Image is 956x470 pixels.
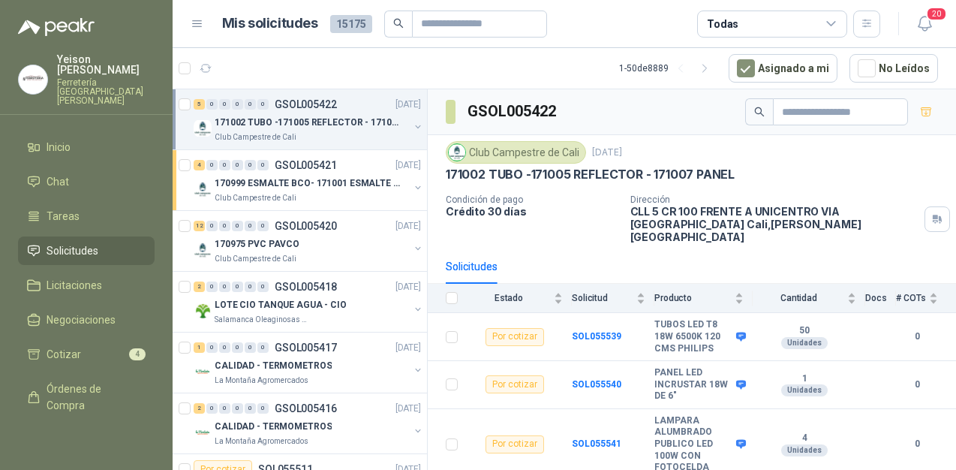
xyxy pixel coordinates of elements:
[619,56,717,80] div: 1 - 50 de 8889
[232,221,243,231] div: 0
[257,282,269,292] div: 0
[630,205,918,243] p: CLL 5 CR 100 FRENTE A UNICENTRO VIA [GEOGRAPHIC_DATA] Cali , [PERSON_NAME][GEOGRAPHIC_DATA]
[275,342,337,353] p: GSOL005417
[753,373,856,385] b: 1
[215,435,308,447] p: La Montaña Agromercados
[194,217,424,265] a: 12 0 0 0 0 0 GSOL005420[DATE] Company Logo170975 PVC PAVCOClub Campestre de Cali
[194,403,205,414] div: 2
[206,160,218,170] div: 0
[486,375,544,393] div: Por cotizar
[572,331,621,342] a: SOL055539
[467,293,551,303] span: Estado
[275,160,337,170] p: GSOL005421
[707,16,738,32] div: Todas
[572,284,654,313] th: Solicitud
[47,346,81,363] span: Cotizar
[275,99,337,110] p: GSOL005422
[215,359,332,373] p: CALIDAD - TERMOMETROS
[47,208,80,224] span: Tareas
[215,298,347,312] p: LOTE CIO TANQUE AGUA - CIO
[232,282,243,292] div: 0
[896,284,956,313] th: # COTs
[219,221,230,231] div: 0
[275,403,337,414] p: GSOL005416
[393,18,404,29] span: search
[572,438,621,449] b: SOL055541
[911,11,938,38] button: 20
[446,258,498,275] div: Solicitudes
[275,282,337,292] p: GSOL005418
[215,131,296,143] p: Club Campestre de Cali
[449,144,465,161] img: Company Logo
[194,221,205,231] div: 12
[194,342,205,353] div: 1
[194,156,424,204] a: 4 0 0 0 0 0 GSOL005421[DATE] Company Logo170999 ESMALTE BCO- 171001 ESMALTE GRISClub Campestre de...
[896,330,938,344] b: 0
[486,435,544,453] div: Por cotizar
[47,312,116,328] span: Negociaciones
[257,99,269,110] div: 0
[57,78,155,105] p: Ferretería [GEOGRAPHIC_DATA][PERSON_NAME]
[19,65,47,94] img: Company Logo
[219,160,230,170] div: 0
[129,348,146,360] span: 4
[194,302,212,320] img: Company Logo
[630,194,918,205] p: Dirección
[232,99,243,110] div: 0
[446,205,618,218] p: Crédito 30 días
[395,219,421,233] p: [DATE]
[257,342,269,353] div: 0
[219,403,230,414] div: 0
[781,384,828,396] div: Unidades
[215,176,401,191] p: 170999 ESMALTE BCO- 171001 ESMALTE GRIS
[257,221,269,231] div: 0
[926,7,947,21] span: 20
[896,437,938,451] b: 0
[18,167,155,196] a: Chat
[194,119,212,137] img: Company Logo
[194,339,424,387] a: 1 0 0 0 0 0 GSOL005417[DATE] Company LogoCALIDAD - TERMOMETROSLa Montaña Agromercados
[592,146,622,160] p: [DATE]
[572,293,633,303] span: Solicitud
[446,141,586,164] div: Club Campestre de Cali
[446,167,735,182] p: 171002 TUBO -171005 REFLECTOR - 171007 PANEL
[18,375,155,420] a: Órdenes de Compra
[206,282,218,292] div: 0
[47,139,71,155] span: Inicio
[245,99,256,110] div: 0
[194,282,205,292] div: 2
[194,180,212,198] img: Company Logo
[729,54,837,83] button: Asignado a mi
[654,367,732,402] b: PANEL LED INCRUSTAR 18W DE 6"
[753,293,844,303] span: Cantidad
[18,133,155,161] a: Inicio
[245,221,256,231] div: 0
[395,280,421,294] p: [DATE]
[194,160,205,170] div: 4
[18,426,155,454] a: Remisiones
[232,342,243,353] div: 0
[18,18,95,36] img: Logo peakr
[232,160,243,170] div: 0
[896,378,938,392] b: 0
[219,99,230,110] div: 0
[395,402,421,416] p: [DATE]
[18,202,155,230] a: Tareas
[206,221,218,231] div: 0
[47,277,102,294] span: Licitaciones
[275,221,337,231] p: GSOL005420
[654,293,732,303] span: Producto
[257,403,269,414] div: 0
[47,432,102,448] span: Remisiones
[572,379,621,390] a: SOL055540
[194,95,424,143] a: 5 0 0 0 0 0 GSOL005422[DATE] Company Logo171002 TUBO -171005 REFLECTOR - 171007 PANELClub Campest...
[219,342,230,353] div: 0
[654,319,732,354] b: TUBOS LED T8 18W 6500K 120 CMS PHILIPS
[446,194,618,205] p: Condición de pago
[467,100,558,123] h3: GSOL005422
[206,403,218,414] div: 0
[222,13,318,35] h1: Mis solicitudes
[654,284,753,313] th: Producto
[194,363,212,381] img: Company Logo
